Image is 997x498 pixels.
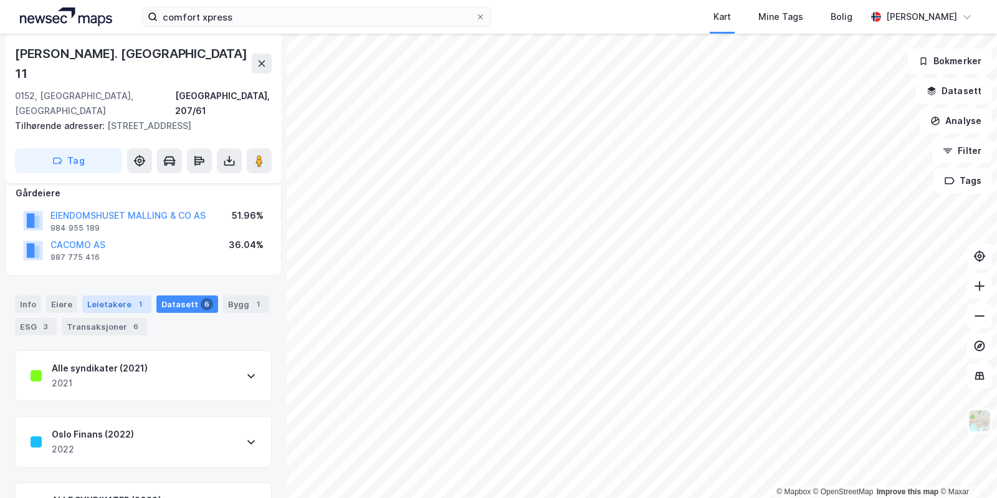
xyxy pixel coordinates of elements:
[223,295,269,313] div: Bygg
[713,9,731,24] div: Kart
[52,427,134,442] div: Oslo Finans (2022)
[39,320,52,333] div: 3
[934,168,992,193] button: Tags
[15,44,252,84] div: [PERSON_NAME]. [GEOGRAPHIC_DATA] 11
[15,118,262,133] div: [STREET_ADDRESS]
[15,89,175,118] div: 0152, [GEOGRAPHIC_DATA], [GEOGRAPHIC_DATA]
[813,487,874,496] a: OpenStreetMap
[229,237,264,252] div: 36.04%
[15,120,107,131] span: Tilhørende adresser:
[175,89,272,118] div: [GEOGRAPHIC_DATA], 207/61
[932,138,992,163] button: Filter
[758,9,803,24] div: Mine Tags
[935,438,997,498] div: Kontrollprogram for chat
[62,318,147,335] div: Transaksjoner
[831,9,852,24] div: Bolig
[908,49,992,74] button: Bokmerker
[252,298,264,310] div: 1
[52,361,148,376] div: Alle syndikater (2021)
[15,318,57,335] div: ESG
[776,487,811,496] a: Mapbox
[916,79,992,103] button: Datasett
[935,438,997,498] iframe: Chat Widget
[232,208,264,223] div: 51.96%
[15,148,122,173] button: Tag
[877,487,938,496] a: Improve this map
[82,295,151,313] div: Leietakere
[50,223,100,233] div: 984 955 189
[15,295,41,313] div: Info
[886,9,957,24] div: [PERSON_NAME]
[920,108,992,133] button: Analyse
[201,298,213,310] div: 6
[158,7,475,26] input: Søk på adresse, matrikkel, gårdeiere, leietakere eller personer
[50,252,100,262] div: 987 775 416
[130,320,142,333] div: 6
[20,7,112,26] img: logo.a4113a55bc3d86da70a041830d287a7e.svg
[16,186,271,201] div: Gårdeiere
[968,409,991,433] img: Z
[52,376,148,391] div: 2021
[52,442,134,457] div: 2022
[46,295,77,313] div: Eiere
[134,298,146,310] div: 1
[156,295,218,313] div: Datasett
